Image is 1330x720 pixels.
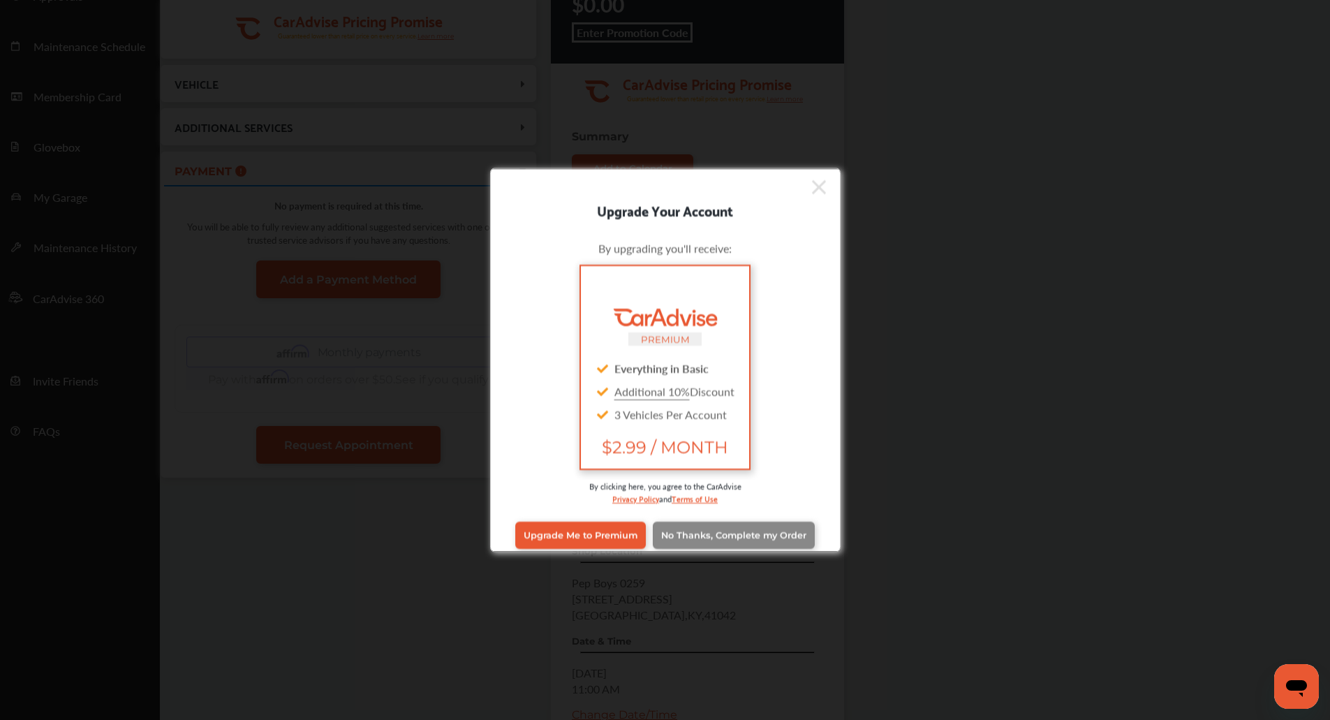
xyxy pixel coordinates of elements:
[641,333,690,344] small: PREMIUM
[614,360,709,376] strong: Everything in Basic
[592,402,737,425] div: 3 Vehicles Per Account
[524,530,637,541] span: Upgrade Me to Premium
[592,436,737,457] span: $2.99 / MONTH
[512,480,819,518] div: By clicking here, you agree to the CarAdvise and
[491,198,840,221] div: Upgrade Your Account
[653,522,815,548] a: No Thanks, Complete my Order
[614,383,690,399] u: Additional 10%
[661,530,806,541] span: No Thanks, Complete my Order
[612,491,659,504] a: Privacy Policy
[515,522,646,548] a: Upgrade Me to Premium
[1274,664,1319,709] iframe: Button to launch messaging window
[512,240,819,256] div: By upgrading you'll receive:
[614,383,734,399] span: Discount
[672,491,718,504] a: Terms of Use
